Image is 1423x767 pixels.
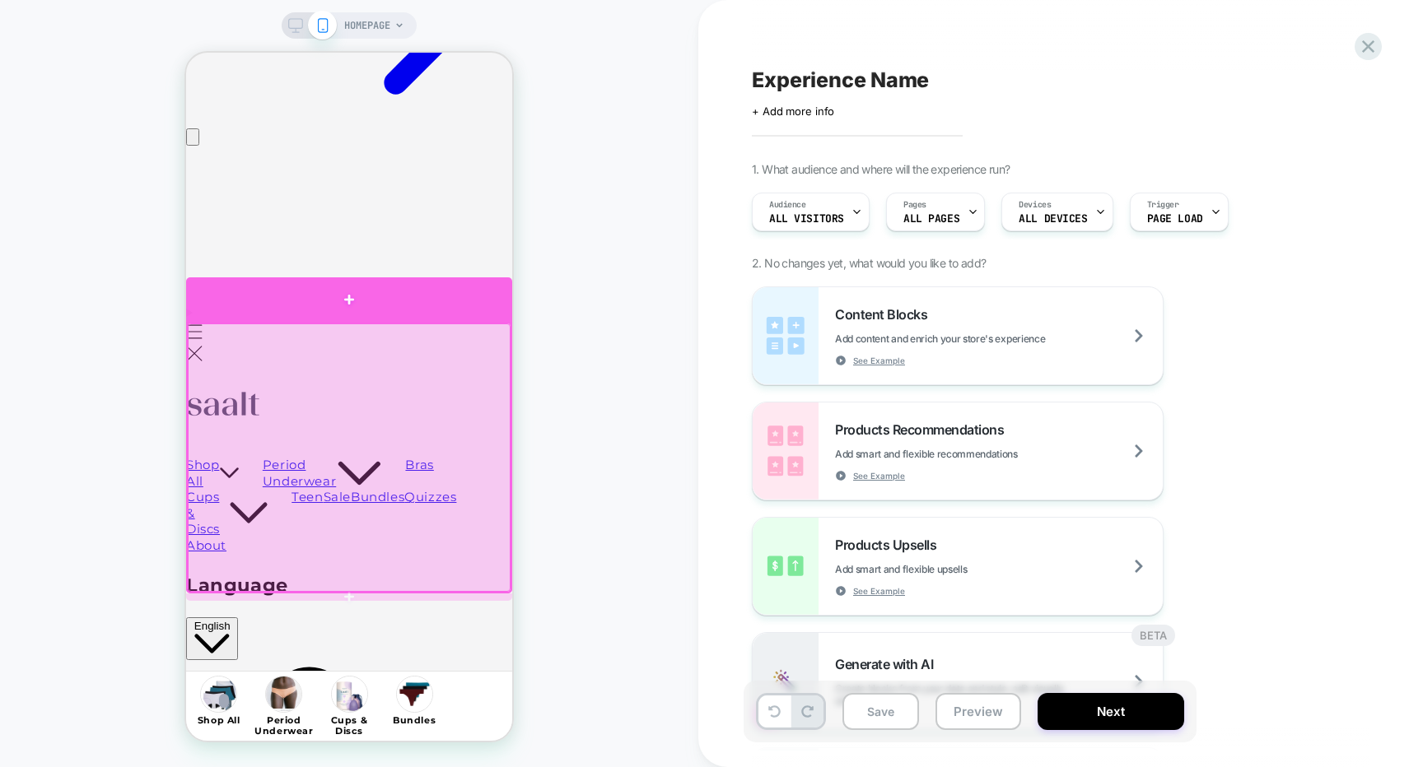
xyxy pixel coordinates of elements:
iframe: Marketing Popup [12,564,198,626]
span: + Add more info [752,105,834,118]
iframe: To enrich screen reader interactions, please activate Accessibility in Grammarly extension settings [186,53,512,741]
span: Trigger [1147,199,1179,211]
span: See Example [853,355,905,366]
span: ALL PAGES [903,213,959,225]
span: Pages [903,199,926,211]
span: Content Blocks [835,306,935,323]
span: See Example [853,585,905,597]
span: ALL DEVICES [1019,213,1087,225]
span: 1. What audience and where will the experience run? [752,162,1010,176]
button: Next [1038,693,1184,730]
a: Bundles [196,619,261,688]
button: Open for you tab [33,641,43,655]
button: Save [842,693,919,730]
span: Experience Name [752,67,929,92]
span: Add smart and flexible upsells [835,563,1049,575]
div: BETA [1131,625,1175,646]
span: Devices [1019,199,1051,211]
span: Products Upsells [835,537,945,553]
span: 2. No changes yet, what would you like to add? [752,256,986,270]
span: Add content and enrich your store's experience [835,332,1127,345]
span: All Visitors [769,213,844,225]
span: Audience [769,199,806,211]
span: Bundles [207,662,250,686]
span: Page Load [1147,213,1203,225]
button: Preview [935,693,1021,730]
span: See Example [853,470,905,481]
span: Generate with AI [835,656,941,672]
span: HOMEPAGE [344,12,390,39]
span: Products Recommendations [835,421,1012,438]
span: Add smart and flexible recommendations [835,448,1100,460]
